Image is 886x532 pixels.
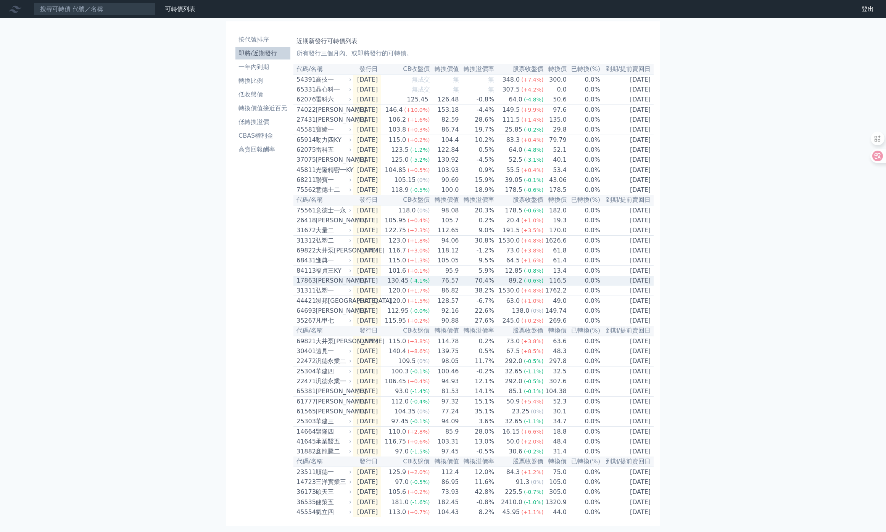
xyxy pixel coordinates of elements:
input: 搜尋可轉債 代號／名稱 [34,3,156,16]
th: 轉換溢價率 [459,195,495,205]
td: 0.0% [567,105,601,115]
div: 105.95 [383,216,408,225]
td: 126.48 [430,95,459,105]
div: 125.45 [406,95,430,104]
div: 44421 [296,296,314,305]
th: 轉換價 [544,195,567,205]
div: 64.0 [507,95,524,104]
td: [DATE] [353,185,381,195]
div: 65914 [296,135,314,145]
td: [DATE] [601,215,654,225]
div: 104.85 [383,166,408,175]
li: 轉換價值接近百元 [235,104,290,113]
a: 即將/近期發行 [235,47,290,59]
th: 代碼/名稱 [293,64,353,74]
span: (0%) [417,207,430,214]
th: 發行日 [353,64,381,74]
td: 52.1 [544,145,567,155]
span: (+7.4%) [521,77,543,83]
span: (+1.8%) [408,238,430,244]
li: CBAS權利金 [235,131,290,140]
span: (-0.6%) [524,278,544,284]
td: 0.0% [567,266,601,276]
td: 43.06 [544,175,567,185]
td: [DATE] [601,95,654,105]
div: 雷科五 [316,145,350,154]
td: 0.0% [567,95,601,105]
li: 轉換比例 [235,76,290,85]
td: [DATE] [353,95,381,105]
td: 29.8 [544,125,567,135]
td: 9.5% [459,256,495,266]
div: 178.5 [503,185,524,194]
div: 福貞三KY [316,266,350,275]
div: 39.05 [503,175,524,185]
div: 115.0 [387,256,408,265]
td: 5.9% [459,266,495,276]
li: 按代號排序 [235,35,290,44]
div: 意德士一永 [316,206,350,215]
th: 代碼/名稱 [293,195,353,205]
td: 0.0% [567,165,601,175]
td: 135.0 [544,115,567,125]
td: 98.08 [430,205,459,215]
div: 123.5 [390,145,410,154]
span: (-0.1%) [524,177,544,183]
td: [DATE] [601,205,654,215]
td: 0.0% [567,155,601,165]
td: -1.2% [459,246,495,256]
td: -0.8% [459,95,495,105]
div: 125.0 [390,155,410,164]
th: 發行日 [353,195,381,205]
div: 101.6 [387,266,408,275]
td: 79.79 [544,135,567,145]
span: 無成交 [412,76,430,83]
td: [DATE] [353,205,381,215]
div: 31311 [296,286,314,295]
td: [DATE] [353,115,381,125]
td: [DATE] [601,155,654,165]
td: 15.9% [459,175,495,185]
a: CBAS權利金 [235,130,290,142]
span: (+0.2%) [408,137,430,143]
td: 103.93 [430,165,459,175]
td: -4.5% [459,155,495,165]
td: 0.0% [567,225,601,236]
td: 153.18 [430,105,459,115]
div: 146.4 [384,105,404,114]
div: 光隆精密一KY [316,166,350,175]
th: 已轉換(%) [567,64,601,74]
td: [DATE] [601,246,654,256]
td: 0.0% [567,185,601,195]
div: 307.5 [501,85,521,94]
div: 89.2 [507,276,524,285]
th: 轉換價 [544,64,567,74]
h1: 近期新發行可轉債列表 [296,37,651,46]
td: [DATE] [353,155,381,165]
th: 已轉換(%) [567,195,601,205]
td: 95.9 [430,266,459,276]
div: 1530.0 [497,286,521,295]
div: [PERSON_NAME] [316,216,350,225]
div: 84113 [296,266,314,275]
a: 轉換價值接近百元 [235,102,290,114]
td: 100.0 [430,185,459,195]
td: 1626.6 [544,236,567,246]
div: 118.0 [397,206,417,215]
span: (+0.5%) [408,167,430,173]
td: 70.4% [459,276,495,286]
td: 0.0% [567,215,601,225]
td: 94.06 [430,236,459,246]
div: 149.5 [501,105,521,114]
div: 111.5 [501,115,521,124]
span: (+1.6%) [408,117,430,123]
td: 53.4 [544,165,567,175]
a: 登出 [855,3,880,15]
span: 無 [488,76,494,83]
span: (+1.3%) [408,257,430,264]
div: 雷科六 [316,95,350,104]
div: 37075 [296,155,314,164]
td: [DATE] [601,256,654,266]
div: 178.5 [503,206,524,215]
td: [DATE] [353,246,381,256]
